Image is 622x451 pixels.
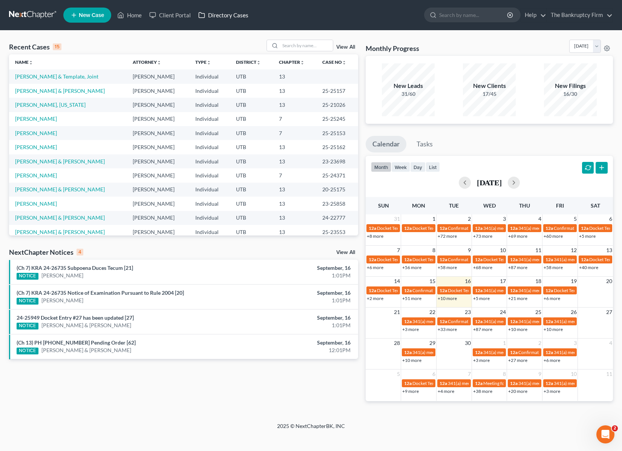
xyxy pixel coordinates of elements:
div: NOTICE [17,273,38,280]
td: 13 [273,140,317,154]
span: 14 [393,277,401,286]
input: Search by name... [280,40,333,51]
div: NOTICE [17,298,38,305]
a: +20 more [508,388,527,394]
i: unfold_more [207,60,211,65]
div: NOTICE [17,323,38,329]
a: 24-25949 Docket Entry #27 has been updated [27] [17,314,134,321]
a: +68 more [473,265,492,270]
td: UTB [230,211,273,225]
a: +58 more [544,265,563,270]
td: 7 [273,168,317,182]
span: Thu [519,202,530,209]
span: 4 [538,214,542,223]
a: +5 more [579,233,596,239]
td: UTB [230,112,273,126]
a: Typeunfold_more [195,59,211,65]
div: 1:01PM [244,297,351,304]
span: 7 [396,246,401,255]
span: Confirmation hearing for [PERSON_NAME] [448,257,533,262]
span: 12a [440,257,447,262]
span: 12a [404,225,412,231]
span: 341(a) meeting for [PERSON_NAME] [518,288,591,293]
span: 6 [608,214,613,223]
span: 341(a) meeting for [PERSON_NAME] [483,349,556,355]
span: 341(a) meeting for [PERSON_NAME] [483,319,556,324]
span: 18 [535,277,542,286]
button: list [426,162,440,172]
a: +38 more [473,388,492,394]
td: 13 [273,225,317,239]
span: Docket Text: for [PERSON_NAME] & [PERSON_NAME] [412,225,520,231]
span: 31 [393,214,401,223]
a: [PERSON_NAME] & Template, Joint [15,73,98,80]
div: 4 [77,249,83,256]
span: 1 [432,214,436,223]
span: 12a [369,225,376,231]
a: +6 more [544,296,560,301]
a: +33 more [438,326,457,332]
td: UTB [230,69,273,83]
span: 341(a) meeting for [PERSON_NAME] [518,319,591,324]
a: The Bankruptcy Firm [547,8,613,22]
span: 341(a) meeting for [PERSON_NAME] [483,225,556,231]
a: +8 more [367,233,383,239]
td: Individual [189,126,230,140]
a: +5 more [473,296,490,301]
a: [PERSON_NAME] [15,115,57,122]
span: 3 [502,214,507,223]
td: [PERSON_NAME] [127,197,189,211]
a: [PERSON_NAME] & [PERSON_NAME] [15,214,105,221]
span: 12a [581,225,588,231]
td: 25-24371 [316,168,358,182]
span: New Case [79,12,104,18]
div: September, 16 [244,289,351,297]
div: 12:01PM [244,346,351,354]
i: unfold_more [342,60,346,65]
td: Individual [189,98,230,112]
td: Individual [189,140,230,154]
td: 25-21026 [316,98,358,112]
span: Confirmation Hearing for [PERSON_NAME] & [PERSON_NAME] [412,288,539,293]
td: 25-25153 [316,126,358,140]
td: [PERSON_NAME] [127,126,189,140]
span: 16 [464,277,472,286]
a: +87 more [508,265,527,270]
a: +60 more [544,233,563,239]
td: UTB [230,84,273,98]
span: 12a [510,257,518,262]
span: 12a [545,257,553,262]
span: Wed [483,202,496,209]
span: 12a [440,380,447,386]
span: Docket Text: for [PERSON_NAME] & [PERSON_NAME] [412,380,520,386]
i: unfold_more [300,60,305,65]
div: 1:01PM [244,272,351,279]
a: +3 more [544,388,560,394]
td: 23-23698 [316,154,358,168]
td: 25-23553 [316,225,358,239]
td: UTB [230,98,273,112]
td: 13 [273,197,317,211]
span: Docket Text: for [PERSON_NAME] & [PERSON_NAME] [377,257,484,262]
a: +6 more [367,265,383,270]
div: September, 16 [244,314,351,322]
td: [PERSON_NAME] [127,211,189,225]
td: [PERSON_NAME] [127,84,189,98]
a: (Ch 13) PH [PHONE_NUMBER] Pending Order [62] [17,339,136,346]
span: 22 [429,308,436,317]
div: NextChapter Notices [9,248,83,257]
div: September, 16 [244,339,351,346]
a: +4 more [438,388,454,394]
a: [PERSON_NAME] & [PERSON_NAME] [41,346,131,354]
span: 12a [545,288,553,293]
a: [PERSON_NAME] & [PERSON_NAME] [15,88,105,94]
td: 20-25175 [316,183,358,197]
span: 7 [467,369,472,379]
span: 29 [429,339,436,348]
span: 12a [440,225,447,231]
span: 5 [573,214,578,223]
span: 12a [545,225,553,231]
td: [PERSON_NAME] [127,225,189,239]
a: [PERSON_NAME] & [PERSON_NAME] [15,229,105,235]
button: day [410,162,426,172]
